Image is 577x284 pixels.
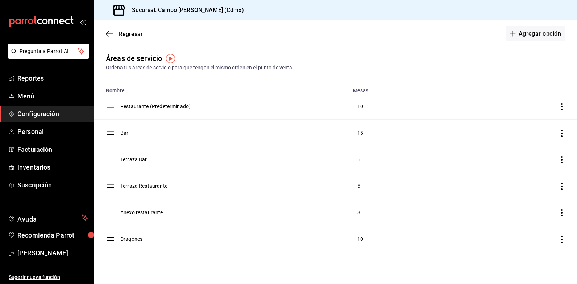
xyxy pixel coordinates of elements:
table: discountsTable [94,83,577,252]
button: Pregunta a Parrot AI [8,44,89,59]
button: drag [106,102,115,111]
td: Dragones [120,226,349,252]
div: Ordena tus áreas de servicio para que tengan el mismo orden en el punto de venta. [106,64,565,72]
span: Reportes [17,73,88,83]
td: Terraza Restaurante [120,173,349,199]
span: Menú [17,91,88,101]
td: Bar [120,120,349,146]
img: Tooltip marker [166,54,175,63]
th: Nombre [94,83,349,93]
span: 8 [357,210,360,215]
button: drag [106,129,115,137]
span: Sugerir nueva función [9,273,88,281]
td: Restaurante (Predeterminado) [120,93,349,120]
button: drag [106,155,115,164]
span: Personal [17,127,88,137]
h3: Sucursal: Campo [PERSON_NAME] (Cdmx) [126,6,244,15]
span: 5 [357,183,360,189]
button: Agregar opción [506,26,565,41]
span: 10 [357,104,363,109]
a: Pregunta a Parrot AI [5,53,89,60]
button: Regresar [106,31,143,37]
span: 15 [357,130,363,136]
th: Mesas [349,83,463,93]
span: [PERSON_NAME] [17,248,88,258]
span: Inventarios [17,162,88,172]
button: drag [106,235,115,243]
button: open_drawer_menu [80,19,86,25]
span: Suscripción [17,180,88,190]
button: drag [106,208,115,217]
span: 10 [357,236,363,242]
span: Regresar [119,31,143,37]
div: Áreas de servicio [106,53,162,64]
span: Recomienda Parrot [17,230,88,240]
span: Ayuda [17,214,79,222]
span: Configuración [17,109,88,119]
td: Terraza Bar [120,146,349,173]
span: Pregunta a Parrot AI [20,48,78,55]
span: Facturación [17,145,88,154]
span: 5 [357,157,360,162]
button: drag [106,182,115,190]
td: Anexo restaurante [120,199,349,226]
